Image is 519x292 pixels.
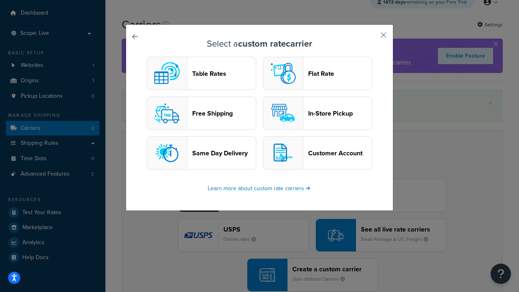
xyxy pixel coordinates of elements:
header: Flat Rate [308,70,372,77]
h3: Select a [146,39,373,49]
button: customerAccount logoCustomer Account [263,136,372,170]
button: flat logoFlat Rate [263,57,372,90]
header: Table Rates [192,70,256,77]
img: pickup logo [267,97,299,129]
img: free logo [151,97,183,129]
header: Free Shipping [192,109,256,117]
img: sameday logo [151,137,183,169]
button: sameday logoSame Day Delivery [147,136,256,170]
button: pickup logoIn-Store Pickup [263,97,372,130]
img: customerAccount logo [267,137,299,169]
header: In-Store Pickup [308,109,372,117]
a: Learn more about custom rate carriers [208,184,311,193]
header: Same Day Delivery [192,149,256,157]
button: custom logoTable Rates [147,57,256,90]
img: custom logo [151,57,183,90]
header: Customer Account [308,149,372,157]
strong: custom rate carrier [238,37,312,50]
img: flat logo [267,57,299,90]
button: free logoFree Shipping [147,97,256,130]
